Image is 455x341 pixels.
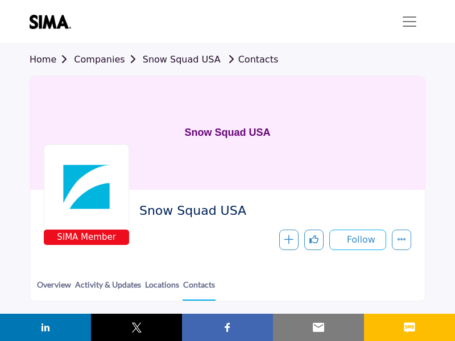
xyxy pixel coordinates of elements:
[184,76,270,190] h1: Snow Squad USA
[30,15,77,29] img: site Logo
[394,10,425,33] button: Toggle navigation
[183,278,216,301] a: Contacts
[403,321,416,334] img: sms sharing button
[221,321,234,334] img: facebook sharing button
[36,278,72,300] a: Overview
[392,230,411,250] button: More details
[224,54,279,65] a: Contacts
[75,278,142,300] a: Activity & Updates
[46,231,127,244] span: SIMA Member
[74,54,142,65] a: Companies
[130,321,143,334] img: twitter sharing button
[139,203,406,218] h2: Snow Squad USA
[39,321,52,334] img: linkedin sharing button
[144,278,180,300] a: Locations
[30,54,74,65] a: Home
[329,230,386,250] button: Follow
[304,230,324,250] button: Like
[312,321,325,334] img: email sharing button
[143,54,221,65] a: Snow Squad USA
